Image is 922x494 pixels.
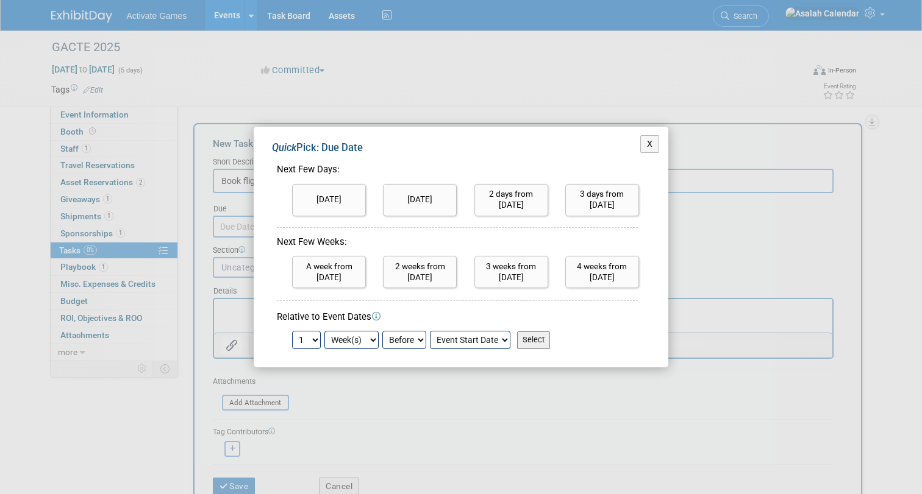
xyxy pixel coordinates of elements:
input: 3 weeks from [DATE] [474,256,548,288]
i: Quick [272,142,296,153]
body: Rich Text Area. Press ALT-0 for help. [7,5,612,17]
button: X [640,135,660,153]
input: Select [517,331,550,348]
input: 2 days from [DATE] [474,184,548,216]
input: [DATE] [292,184,366,216]
div: Next Few Weeks: [277,236,638,249]
input: 3 days from [DATE] [565,184,639,216]
input: 4 weeks from [DATE] [565,256,639,288]
input: [DATE] [383,184,457,216]
div: Relative to Event Dates [277,311,638,323]
input: 2 weeks from [DATE] [383,256,457,288]
div: Next Few Days: [277,163,638,176]
input: A week from [DATE] [292,256,366,288]
div: Pick: Due Date [272,141,650,155]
